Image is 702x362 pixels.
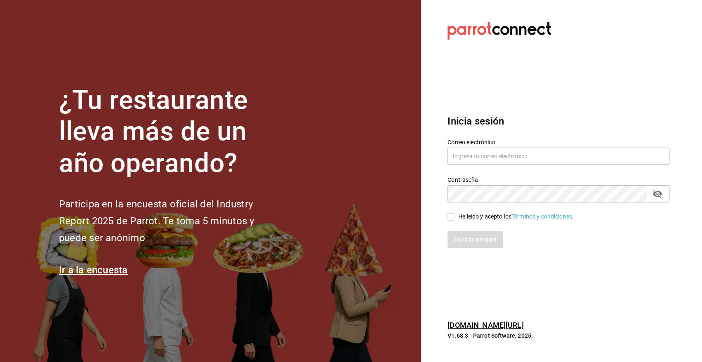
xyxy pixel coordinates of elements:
[448,321,523,329] a: [DOMAIN_NAME][URL]
[458,212,574,221] div: He leído y acepto los
[59,196,282,246] h2: Participa en la encuesta oficial del Industry Report 2025 de Parrot. Te toma 5 minutos y puede se...
[448,148,669,165] input: Ingresa tu correo electrónico
[448,139,669,145] label: Correo electrónico
[448,114,669,129] h3: Inicia sesión
[511,213,574,220] a: Términos y condiciones.
[59,85,282,179] h1: ¿Tu restaurante lleva más de un año operando?
[448,331,669,340] p: V1.68.3 - Parrot Software, 2025.
[59,264,128,276] a: Ir a la encuesta
[448,176,669,182] label: Contraseña
[650,187,664,201] button: passwordField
